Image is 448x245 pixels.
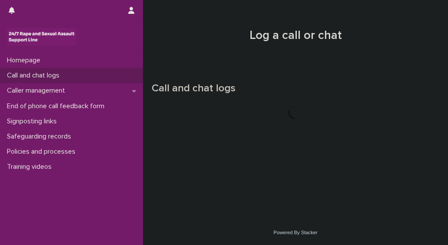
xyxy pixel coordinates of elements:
h1: Log a call or chat [152,29,439,43]
p: Caller management [3,87,72,95]
p: Homepage [3,56,47,64]
p: Training videos [3,163,58,171]
a: Powered By Stacker [273,230,317,235]
p: Policies and processes [3,148,82,156]
img: rhQMoQhaT3yELyF149Cw [7,28,76,45]
p: Call and chat logs [3,71,66,80]
p: End of phone call feedback form [3,102,111,110]
h1: Call and chat logs [152,82,439,95]
p: Signposting links [3,117,64,126]
p: Safeguarding records [3,132,78,141]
